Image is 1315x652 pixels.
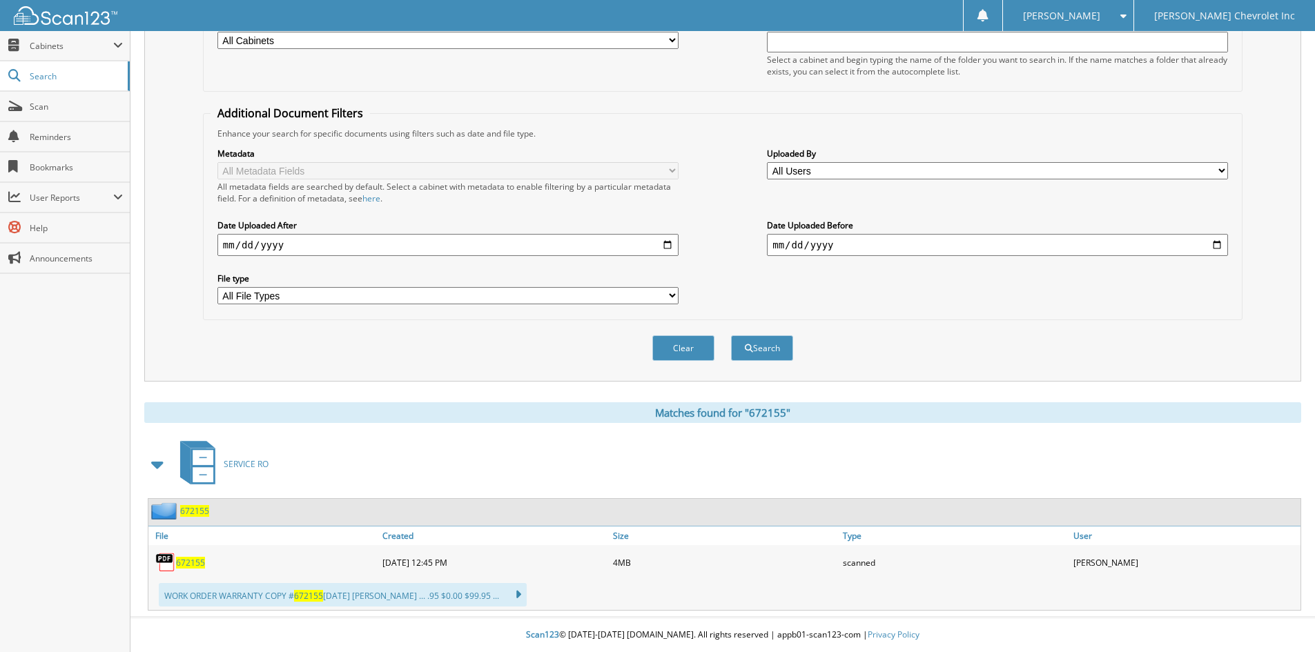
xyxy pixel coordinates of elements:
span: 672155 [294,590,323,602]
a: 672155 [180,505,209,517]
label: Date Uploaded After [217,219,679,231]
span: Scan123 [526,629,559,640]
div: scanned [839,549,1070,576]
a: Type [839,526,1070,545]
input: start [217,234,679,256]
span: Cabinets [30,40,113,52]
button: Search [731,335,793,361]
div: [PERSON_NAME] [1070,549,1301,576]
a: SERVICE RO [172,437,269,491]
a: 672155 [176,557,205,569]
span: SERVICE RO [224,458,269,470]
div: Enhance your search for specific documents using filters such as date and file type. [211,128,1235,139]
a: Privacy Policy [868,629,919,640]
label: Metadata [217,148,679,159]
span: Help [30,222,123,234]
span: [PERSON_NAME] [1023,12,1100,20]
label: Date Uploaded Before [767,219,1228,231]
div: Matches found for "672155" [144,402,1301,423]
div: WORK ORDER WARRANTY COPY # [DATE] [PERSON_NAME] ... .95 $0.00 $99.95 ... [159,583,527,606]
img: PDF.png [155,552,176,573]
label: File type [217,273,679,284]
input: end [767,234,1228,256]
span: Reminders [30,131,123,143]
button: Clear [652,335,714,361]
span: [PERSON_NAME] Chevrolet Inc [1154,12,1295,20]
a: here [362,192,380,204]
span: Scan [30,101,123,112]
a: User [1070,526,1301,545]
span: User Reports [30,192,113,204]
span: Bookmarks [30,161,123,173]
div: © [DATE]-[DATE] [DOMAIN_NAME]. All rights reserved | appb01-scan123-com | [130,618,1315,652]
img: scan123-logo-white.svg [14,6,117,25]
span: Search [30,70,121,82]
span: Announcements [30,253,123,264]
a: File [148,526,379,545]
img: folder2.png [151,502,180,520]
a: Created [379,526,610,545]
div: All metadata fields are searched by default. Select a cabinet with metadata to enable filtering b... [217,181,679,204]
div: [DATE] 12:45 PM [379,549,610,576]
legend: Additional Document Filters [211,106,370,121]
div: 4MB [610,549,840,576]
div: Select a cabinet and begin typing the name of the folder you want to search in. If the name match... [767,54,1228,77]
label: Uploaded By [767,148,1228,159]
a: Size [610,526,840,545]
